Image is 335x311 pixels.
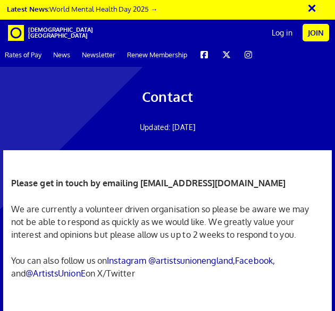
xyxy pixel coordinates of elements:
[7,4,49,13] strong: Latest News:
[77,42,120,66] a: Newsletter
[7,4,157,13] a: Latest News:World Mental Health Day 2025 →
[11,254,324,280] p: You can also follow us on , , and on X/Twitter
[122,42,192,66] a: Renew Membership
[11,203,324,241] p: We are currently a volunteer driven organisation so please be aware we may not be able to respond...
[28,27,55,39] span: [DEMOGRAPHIC_DATA][GEOGRAPHIC_DATA]
[48,42,75,66] a: News
[266,20,298,46] a: Log in
[140,118,196,136] h2: Updated: [DATE]
[235,255,273,266] a: Facebook
[142,88,194,105] span: Contact
[26,268,85,279] a: @ArtistsUnionE
[11,178,286,188] strong: Please get in touch by emailing [EMAIL_ADDRESS][DOMAIN_NAME]
[303,24,329,41] a: Join
[107,255,233,266] a: Instagram @artistsunionengland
